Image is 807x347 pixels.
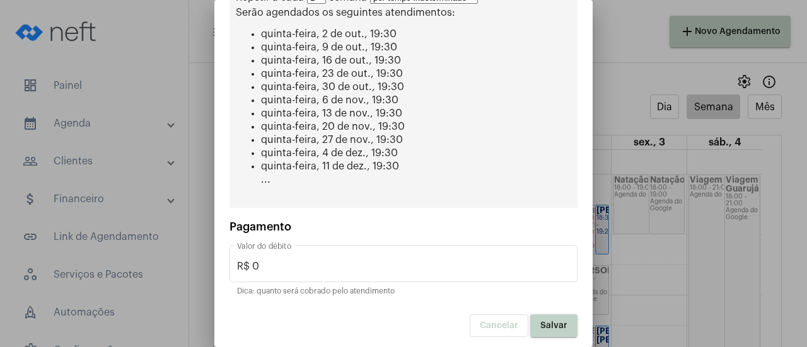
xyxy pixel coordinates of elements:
span: quinta-feira, 27 de nov., 19:30 [261,135,403,145]
mat-hint: Dica: quanto será cobrado pelo atendimento [237,287,395,296]
span: Pagamento [229,221,291,232]
span: Serão agendados os seguintes atendimentos: [236,8,455,18]
span: quinta-feira, 6 de nov., 19:30 [261,95,398,105]
span: quinta-feira, 16 de out., 19:30 [261,55,401,65]
span: quinta-feira, 11 de dez., 19:30 [261,161,399,171]
span: quinta-feira, 4 de dez., 19:30 [261,148,398,158]
span: quinta-feira, 20 de nov., 19:30 [261,122,405,132]
button: Salvar [530,314,578,337]
span: quinta-feira, 30 de out., 19:30 [261,82,404,92]
input: Valor [237,261,570,272]
span: quinta-feira, 23 de out., 19:30 [261,69,403,79]
span: Salvar [540,321,567,330]
button: Cancelar [470,314,528,337]
span: quinta-feira, 2 de out., 19:30 [261,29,397,39]
span: quinta-feira, 9 de out., 19:30 [261,42,397,52]
span: quinta-feira, 13 de nov., 19:30 [261,108,402,118]
span: ... [261,174,270,185]
span: Cancelar [480,321,518,330]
